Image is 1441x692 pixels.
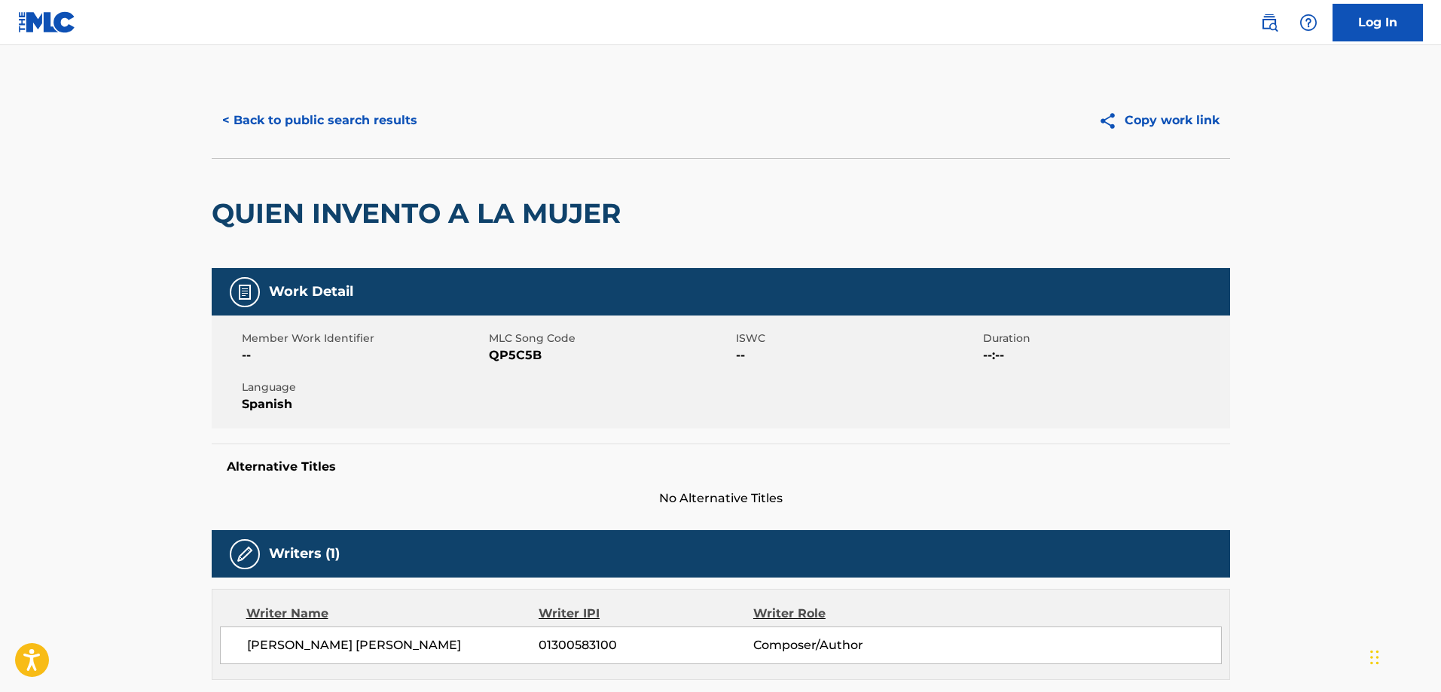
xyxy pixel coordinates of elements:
img: Copy work link [1098,111,1125,130]
span: No Alternative Titles [212,489,1230,508]
div: Drag [1370,635,1379,680]
span: ISWC [736,331,979,346]
span: Duration [983,331,1226,346]
div: Help [1293,8,1323,38]
a: Public Search [1254,8,1284,38]
span: Member Work Identifier [242,331,485,346]
img: Work Detail [236,283,254,301]
span: -- [242,346,485,364]
span: [PERSON_NAME] [PERSON_NAME] [247,636,539,654]
img: Writers [236,545,254,563]
div: Writer Role [753,605,948,623]
h5: Work Detail [269,283,353,300]
span: QP5C5B [489,346,732,364]
img: search [1260,14,1278,32]
span: --:-- [983,346,1226,364]
span: Language [242,380,485,395]
a: Log In [1333,4,1423,41]
img: MLC Logo [18,11,76,33]
img: help [1299,14,1317,32]
span: Spanish [242,395,485,413]
button: < Back to public search results [212,102,428,139]
iframe: Chat Widget [1366,620,1441,692]
div: Writer Name [246,605,539,623]
h2: QUIEN INVENTO A LA MUJER [212,197,628,230]
div: Writer IPI [539,605,753,623]
h5: Writers (1) [269,545,340,562]
button: Copy work link [1088,102,1230,139]
span: -- [736,346,979,364]
span: Composer/Author [753,636,948,654]
span: MLC Song Code [489,331,732,346]
h5: Alternative Titles [227,459,1215,474]
span: 01300583100 [539,636,753,654]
